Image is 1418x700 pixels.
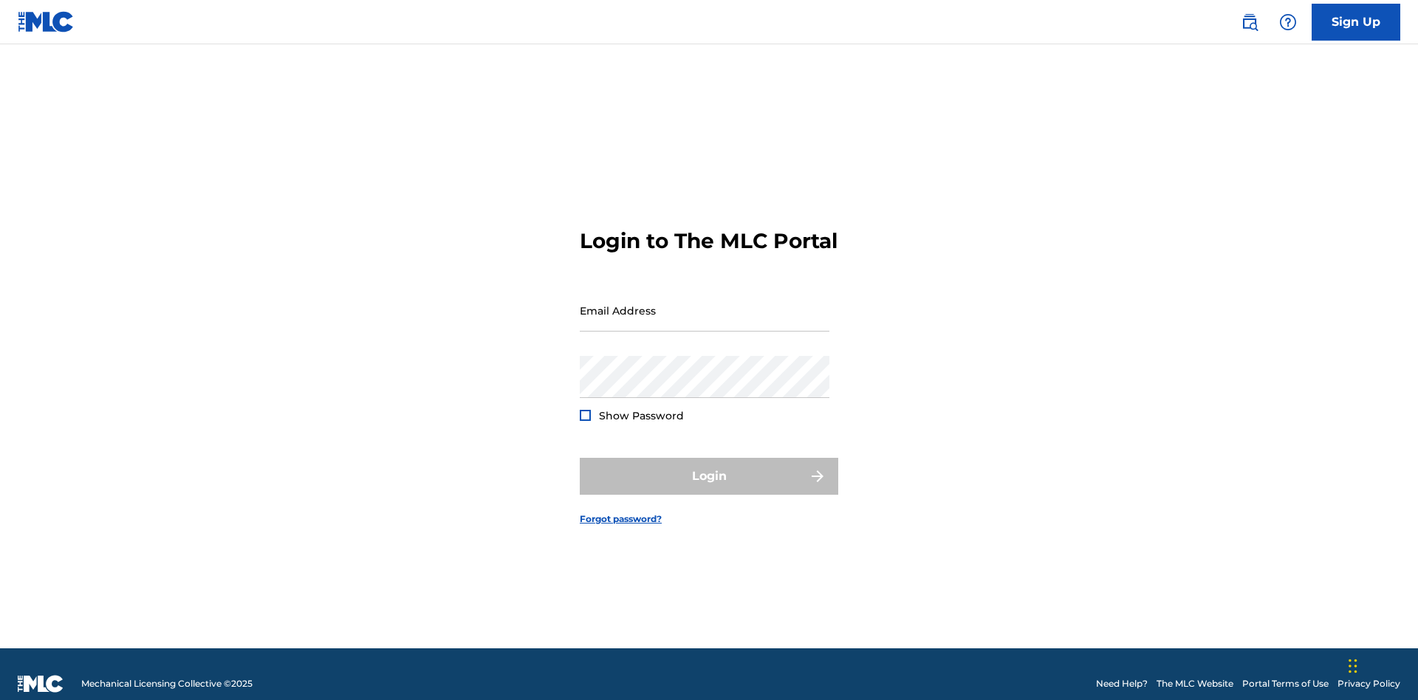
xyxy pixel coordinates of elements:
[1241,13,1258,31] img: search
[18,11,75,32] img: MLC Logo
[580,228,838,254] h3: Login to The MLC Portal
[1235,7,1264,37] a: Public Search
[1273,7,1303,37] div: Help
[580,512,662,526] a: Forgot password?
[1096,677,1148,690] a: Need Help?
[81,677,253,690] span: Mechanical Licensing Collective © 2025
[1349,644,1357,688] div: Drag
[1157,677,1233,690] a: The MLC Website
[599,409,684,422] span: Show Password
[1337,677,1400,690] a: Privacy Policy
[1312,4,1400,41] a: Sign Up
[1242,677,1329,690] a: Portal Terms of Use
[18,675,64,693] img: logo
[1279,13,1297,31] img: help
[1344,629,1418,700] iframe: Chat Widget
